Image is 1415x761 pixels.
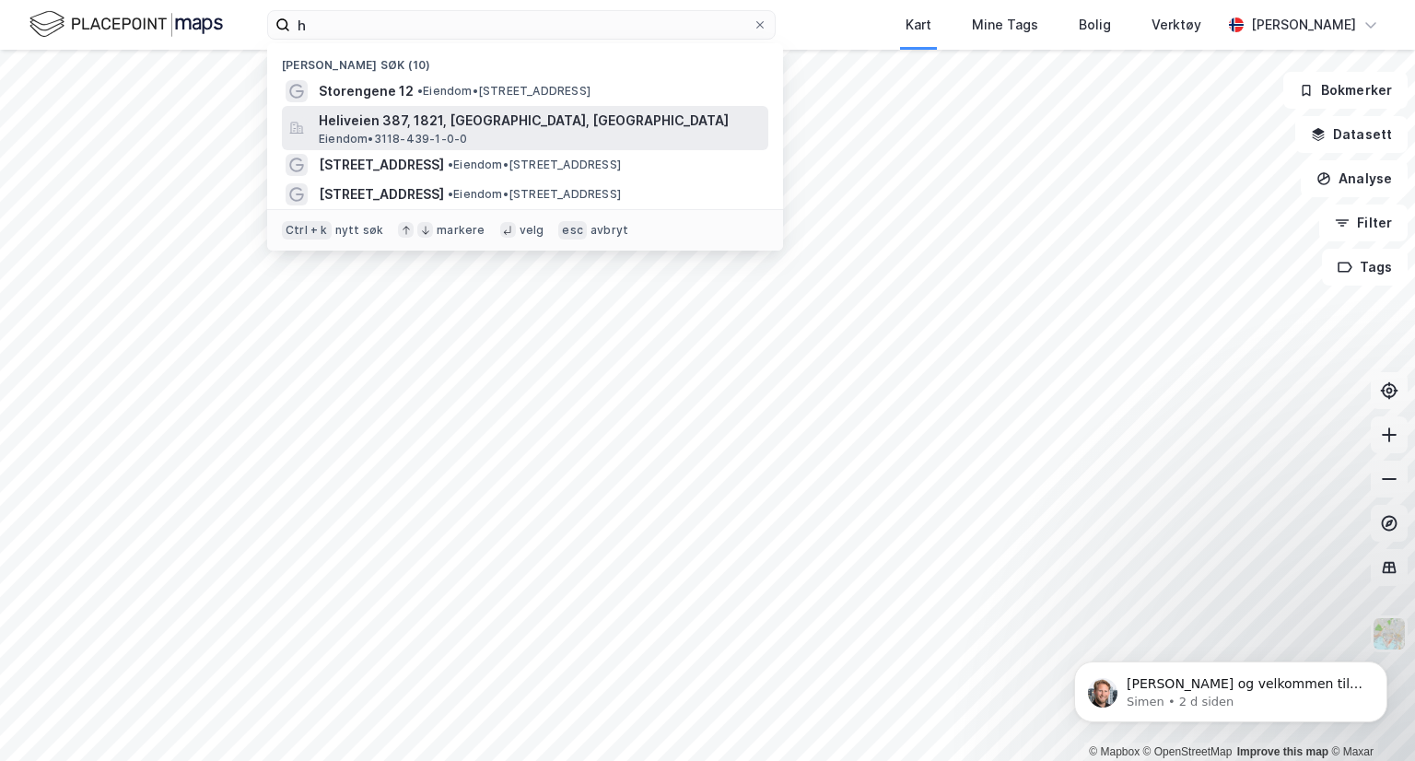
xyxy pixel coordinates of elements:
[1152,14,1201,36] div: Verktøy
[319,80,414,102] span: Storengene 12
[448,158,621,172] span: Eiendom • [STREET_ADDRESS]
[1143,745,1233,758] a: OpenStreetMap
[267,43,783,76] div: [PERSON_NAME] søk (10)
[282,221,332,240] div: Ctrl + k
[1237,745,1328,758] a: Improve this map
[1251,14,1356,36] div: [PERSON_NAME]
[319,110,761,132] span: Heliveien 387, 1821, [GEOGRAPHIC_DATA], [GEOGRAPHIC_DATA]
[1079,14,1111,36] div: Bolig
[437,223,485,238] div: markere
[1283,72,1408,109] button: Bokmerker
[417,84,423,98] span: •
[1322,249,1408,286] button: Tags
[319,183,444,205] span: [STREET_ADDRESS]
[319,154,444,176] span: [STREET_ADDRESS]
[335,223,384,238] div: nytt søk
[319,132,467,146] span: Eiendom • 3118-439-1-0-0
[972,14,1038,36] div: Mine Tags
[558,221,587,240] div: esc
[1047,623,1415,752] iframe: Intercom notifications melding
[1301,160,1408,197] button: Analyse
[417,84,591,99] span: Eiendom • [STREET_ADDRESS]
[1319,205,1408,241] button: Filter
[290,11,753,39] input: Søk på adresse, matrikkel, gårdeiere, leietakere eller personer
[448,187,453,201] span: •
[1372,616,1407,651] img: Z
[591,223,628,238] div: avbryt
[29,8,223,41] img: logo.f888ab2527a4732fd821a326f86c7f29.svg
[448,158,453,171] span: •
[1089,745,1140,758] a: Mapbox
[520,223,544,238] div: velg
[448,187,621,202] span: Eiendom • [STREET_ADDRESS]
[1295,116,1408,153] button: Datasett
[906,14,931,36] div: Kart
